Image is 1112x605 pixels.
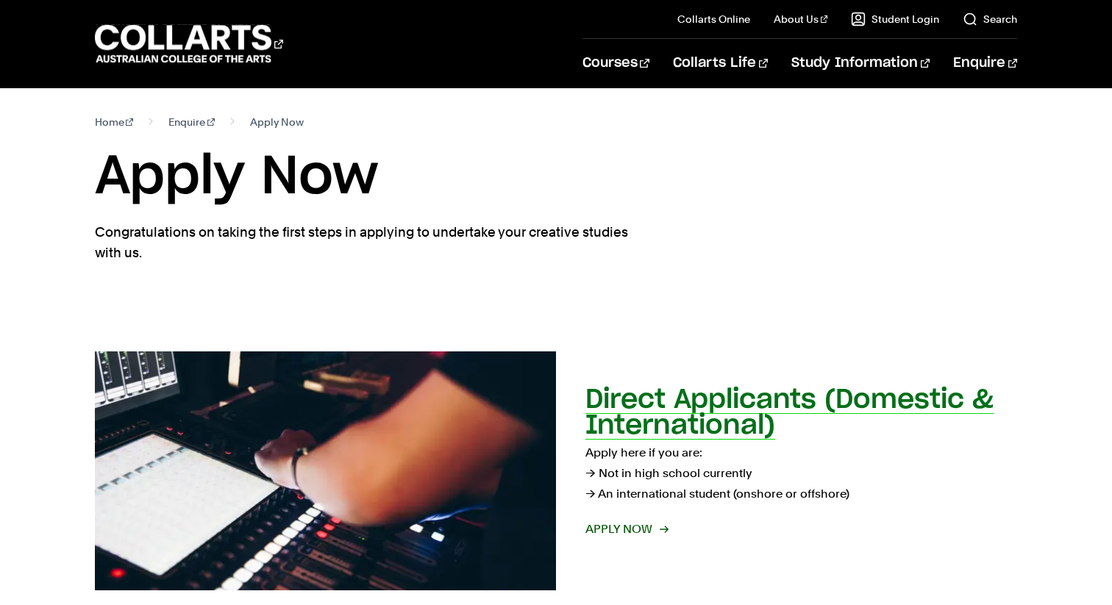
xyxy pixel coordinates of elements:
[585,519,667,540] span: Apply now
[673,39,768,87] a: Collarts Life
[774,12,828,26] a: About Us
[791,39,930,87] a: Study Information
[95,23,283,65] div: Go to homepage
[585,443,1017,504] p: Apply here if you are: → Not in high school currently → An international student (onshore or offs...
[953,39,1017,87] a: Enquire
[585,387,994,439] h2: Direct Applicants (Domestic & International)
[963,12,1017,26] a: Search
[95,222,632,263] p: Congratulations on taking the first steps in applying to undertake your creative studies with us.
[851,12,939,26] a: Student Login
[95,351,1018,590] a: Direct Applicants (Domestic & International) Apply here if you are:→ Not in high school currently...
[250,112,304,132] span: Apply Now
[168,112,215,132] a: Enquire
[677,12,750,26] a: Collarts Online
[95,144,1018,210] h1: Apply Now
[582,39,649,87] a: Courses
[95,112,134,132] a: Home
